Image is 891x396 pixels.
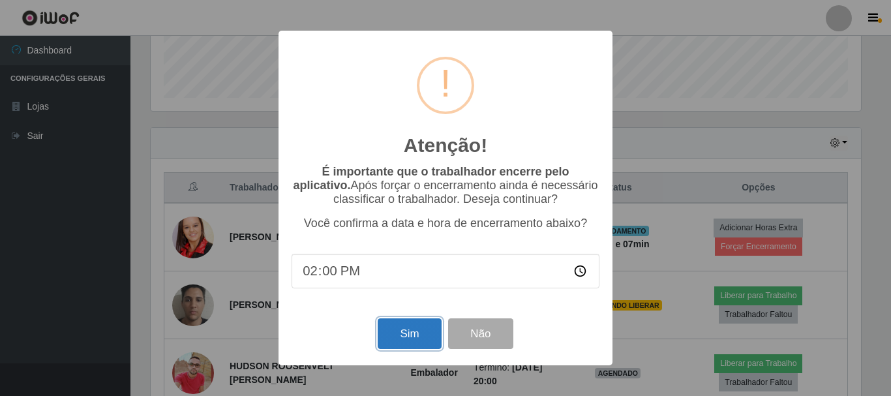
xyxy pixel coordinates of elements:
h2: Atenção! [404,134,487,157]
button: Sim [378,318,441,349]
p: Após forçar o encerramento ainda é necessário classificar o trabalhador. Deseja continuar? [292,165,599,206]
p: Você confirma a data e hora de encerramento abaixo? [292,217,599,230]
b: É importante que o trabalhador encerre pelo aplicativo. [293,165,569,192]
button: Não [448,318,513,349]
